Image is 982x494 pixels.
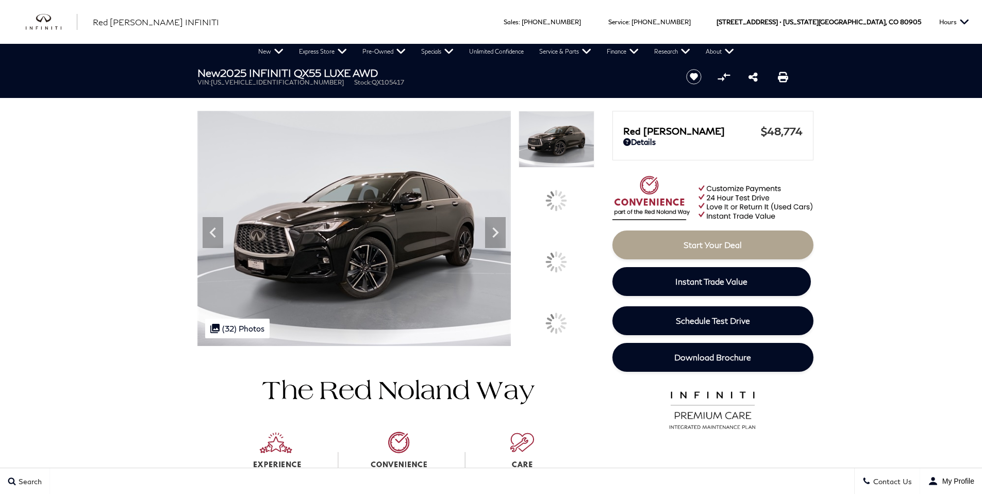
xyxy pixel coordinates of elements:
span: Schedule Test Drive [676,316,750,325]
a: [PHONE_NUMBER] [631,18,691,26]
span: Service [608,18,628,26]
span: Stock: [354,78,372,86]
h1: 2025 INFINITI QX55 LUXE AWD [197,67,669,78]
a: Details [623,137,803,146]
a: Red [PERSON_NAME] INFINITI [93,16,219,28]
a: Share this New 2025 INFINITI QX55 LUXE AWD [748,71,758,83]
span: QX105417 [372,78,404,86]
button: Save vehicle [683,69,705,85]
strong: New [197,67,220,79]
a: Pre-Owned [355,44,413,59]
button: Compare vehicle [716,69,731,85]
span: VIN: [197,78,211,86]
button: user-profile-menu [920,468,982,494]
a: [PHONE_NUMBER] [522,18,581,26]
span: Start Your Deal [684,240,742,250]
span: Download Brochure [674,352,751,362]
span: Red [PERSON_NAME] INFINITI [93,17,219,27]
div: (32) Photos [205,319,270,338]
a: Research [646,44,698,59]
a: Finance [599,44,646,59]
img: New 2025 BLACK OBSIDIAN INFINITI LUXE AWD image 1 [197,111,511,346]
span: : [628,18,630,26]
a: Start Your Deal [612,230,813,259]
span: Instant Trade Value [675,276,747,286]
a: Unlimited Confidence [461,44,531,59]
img: infinitipremiumcare.png [662,389,763,430]
a: Express Store [291,44,355,59]
a: Instant Trade Value [612,267,811,296]
a: About [698,44,742,59]
span: [US_VEHICLE_IDENTIFICATION_NUMBER] [211,78,344,86]
a: infiniti [26,14,77,30]
a: New [251,44,291,59]
a: Schedule Test Drive [612,306,813,335]
nav: Main Navigation [251,44,742,59]
a: Download Brochure [612,343,813,372]
a: Print this New 2025 INFINITI QX55 LUXE AWD [778,71,788,83]
span: Contact Us [871,477,912,486]
span: : [519,18,520,26]
span: $48,774 [761,125,803,137]
img: INFINITI [26,14,77,30]
a: [STREET_ADDRESS] • [US_STATE][GEOGRAPHIC_DATA], CO 80905 [717,18,921,26]
span: Red [PERSON_NAME] [623,125,761,137]
a: Specials [413,44,461,59]
span: Search [16,477,42,486]
a: Red [PERSON_NAME] $48,774 [623,125,803,137]
img: New 2025 BLACK OBSIDIAN INFINITI LUXE AWD image 1 [519,111,594,168]
a: Service & Parts [531,44,599,59]
span: Sales [504,18,519,26]
span: My Profile [938,477,974,485]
